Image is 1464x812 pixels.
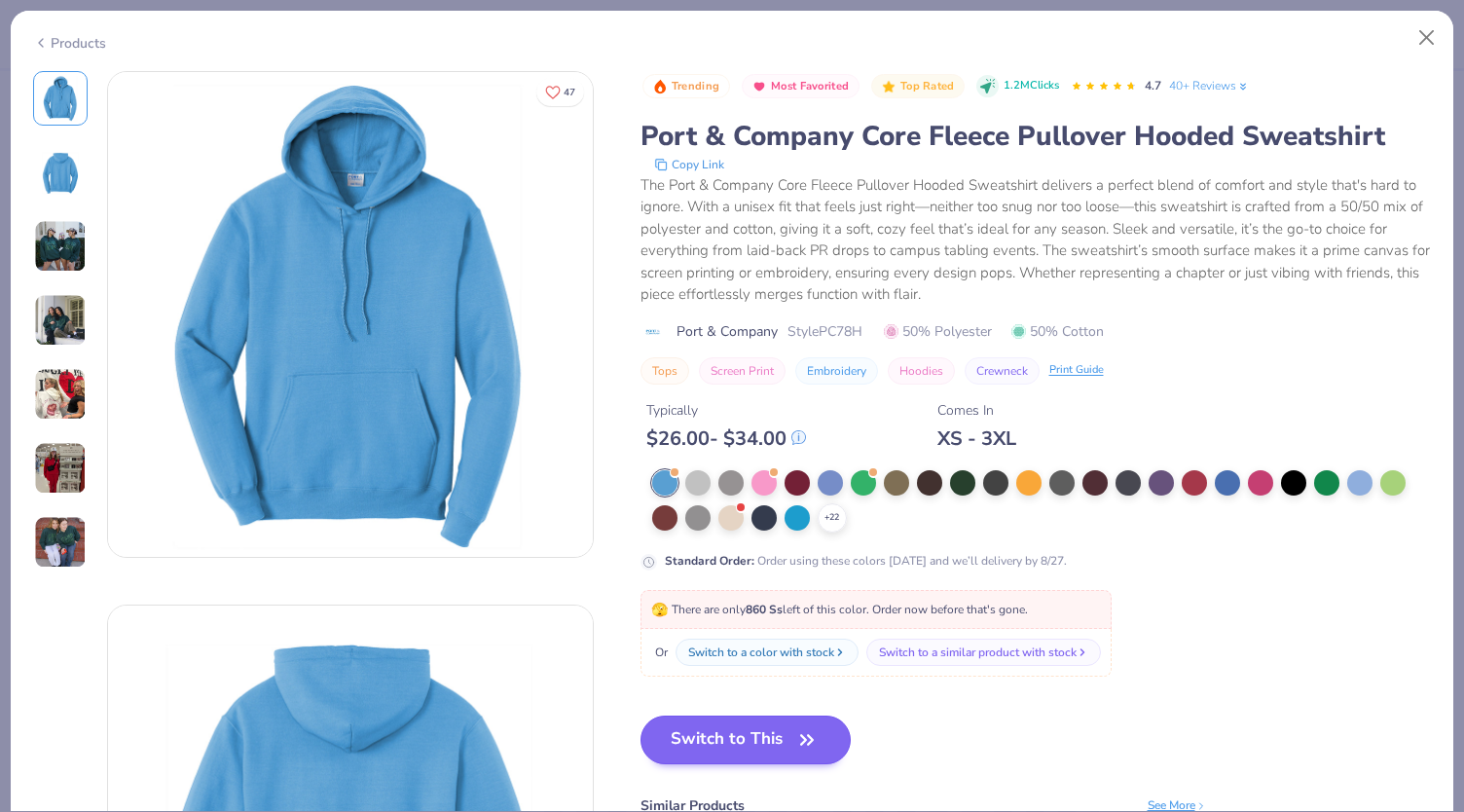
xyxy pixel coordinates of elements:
[646,400,806,421] div: Typically
[652,79,668,94] img: Trending sort
[884,321,992,342] span: 50% Polyester
[33,33,106,54] div: Products
[900,81,955,92] span: Top Rated
[672,81,719,92] span: Trending
[651,602,1028,617] span: There are only left of this color. Order now before that's gone.
[676,639,859,666] button: Switch to a color with stock
[888,357,955,385] button: Hoodies
[795,357,878,385] button: Embroidery
[640,174,1432,306] div: The Port & Company Core Fleece Pullover Hooded Sweatshirt delivers a perfect blend of comfort and...
[665,553,754,569] strong: Standard Order :
[34,442,87,495] img: User generated content
[651,644,668,661] span: Or
[640,324,667,340] img: brand logo
[937,426,1016,451] div: XS - 3XL
[640,716,852,764] button: Switch to This
[1004,78,1059,94] span: 1.2M Clicks
[677,321,778,342] span: Port & Company
[699,357,786,385] button: Screen Print
[564,88,575,97] span: 47
[1011,321,1104,342] span: 50% Cotton
[34,368,87,421] img: User generated content
[871,74,965,99] button: Badge Button
[879,644,1077,661] div: Switch to a similar product with stock
[688,644,834,661] div: Switch to a color with stock
[1049,362,1104,379] div: Print Guide
[742,74,860,99] button: Badge Button
[34,220,87,273] img: User generated content
[787,321,862,342] span: Style PC78H
[1409,19,1446,56] button: Close
[965,357,1040,385] button: Crewneck
[34,294,87,347] img: User generated content
[1169,77,1250,94] a: 40+ Reviews
[824,511,839,525] span: + 22
[746,602,783,617] strong: 860 Ss
[771,81,849,92] span: Most Favorited
[866,639,1101,666] button: Switch to a similar product with stock
[640,357,689,385] button: Tops
[651,601,668,619] span: 🫣
[37,75,84,122] img: Front
[751,79,767,94] img: Most Favorited sort
[642,74,730,99] button: Badge Button
[1145,78,1161,93] span: 4.7
[937,400,1016,421] div: Comes In
[108,72,593,557] img: Front
[536,78,584,106] button: Like
[648,155,730,174] button: copy to clipboard
[37,149,84,196] img: Back
[665,552,1067,570] div: Order using these colors [DATE] and we’ll delivery by 8/27.
[34,516,87,569] img: User generated content
[881,79,897,94] img: Top Rated sort
[646,426,806,451] div: $ 26.00 - $ 34.00
[1071,71,1137,102] div: 4.7 Stars
[640,118,1432,155] div: Port & Company Core Fleece Pullover Hooded Sweatshirt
